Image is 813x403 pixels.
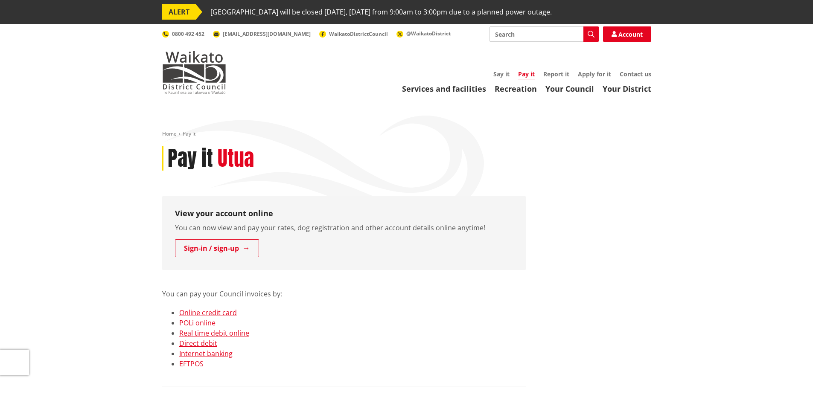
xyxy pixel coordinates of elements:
a: Direct debit [179,339,217,348]
a: [EMAIL_ADDRESS][DOMAIN_NAME] [213,30,311,38]
a: Apply for it [578,70,611,78]
a: Real time debit online [179,328,249,338]
a: Your Council [545,84,594,94]
a: Your District [603,84,651,94]
a: Say it [493,70,510,78]
a: Contact us [620,70,651,78]
span: WaikatoDistrictCouncil [329,30,388,38]
h1: Pay it [168,146,213,171]
span: @WaikatoDistrict [406,30,451,37]
a: Recreation [495,84,537,94]
span: Pay it [183,130,195,137]
img: Waikato District Council - Te Kaunihera aa Takiwaa o Waikato [162,51,226,94]
a: @WaikatoDistrict [396,30,451,37]
a: Pay it [518,70,535,79]
span: [GEOGRAPHIC_DATA] will be closed [DATE], [DATE] from 9:00am to 3:00pm due to a planned power outage. [210,4,552,20]
nav: breadcrumb [162,130,651,138]
a: WaikatoDistrictCouncil [319,30,388,38]
span: ALERT [162,4,196,20]
span: [EMAIL_ADDRESS][DOMAIN_NAME] [223,30,311,38]
h3: View your account online [175,209,513,218]
a: Services and facilities [402,84,486,94]
a: Online credit card [179,308,237,317]
a: Report it [543,70,569,78]
a: Account [603,26,651,42]
a: Internet banking [179,349,233,358]
span: 0800 492 452 [172,30,204,38]
h2: Utua [218,146,254,171]
a: Sign-in / sign-up [175,239,259,257]
p: You can now view and pay your rates, dog registration and other account details online anytime! [175,223,513,233]
a: Home [162,130,177,137]
input: Search input [490,26,599,42]
p: You can pay your Council invoices by: [162,278,526,299]
a: POLi online [179,318,216,328]
a: 0800 492 452 [162,30,204,38]
a: EFTPOS [179,359,204,368]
